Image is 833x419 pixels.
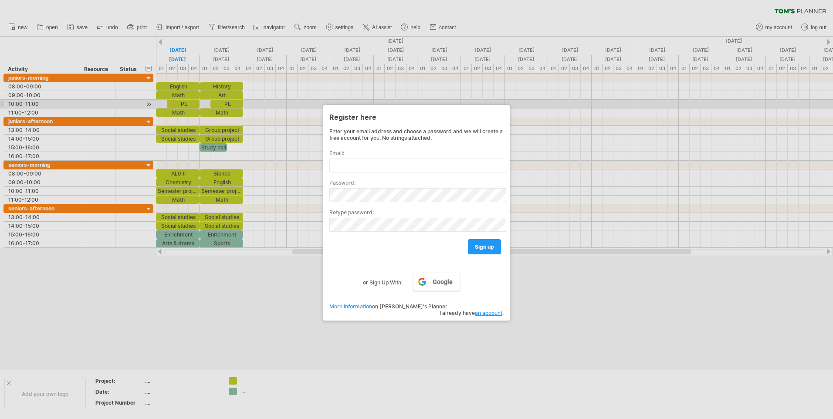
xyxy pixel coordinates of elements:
[475,310,502,316] a: an account
[329,303,372,310] a: More information
[329,209,504,216] label: Retype password:
[475,243,494,250] span: sign up
[433,278,453,285] span: Google
[413,273,460,291] a: Google
[440,310,504,316] span: I already have .
[468,239,501,254] a: sign up
[329,109,504,125] div: Register here
[363,273,403,287] label: or Sign Up With:
[329,128,504,141] div: Enter your email address and choose a password and we will create a free account for you. No stri...
[329,179,504,186] label: Password:
[329,303,447,310] span: on [PERSON_NAME]'s Planner
[329,150,504,156] label: Email:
